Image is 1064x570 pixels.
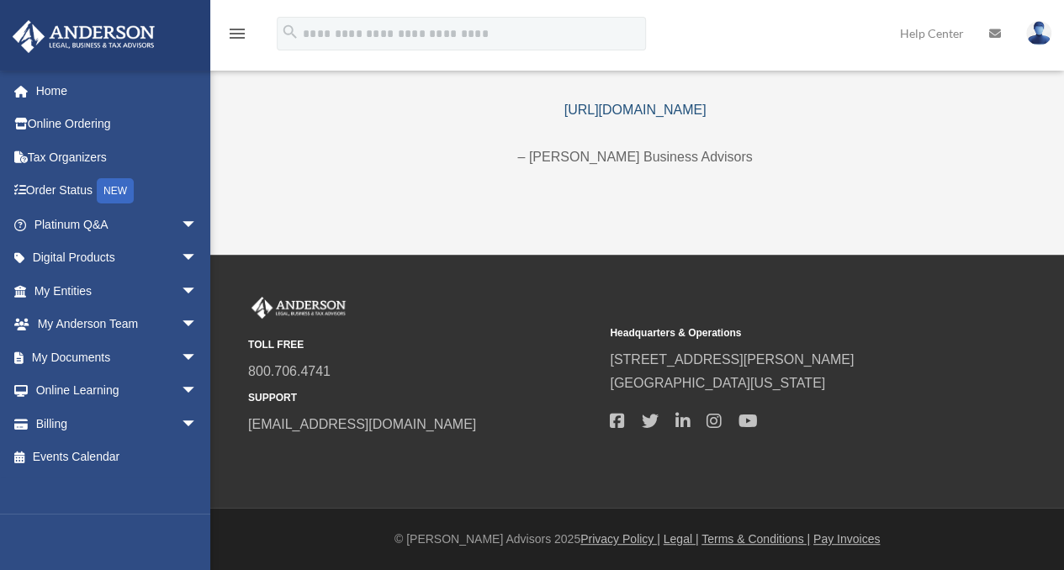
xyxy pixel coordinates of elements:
[281,23,299,41] i: search
[12,441,223,474] a: Events Calendar
[181,374,214,409] span: arrow_drop_down
[580,532,660,546] a: Privacy Policy |
[181,208,214,242] span: arrow_drop_down
[12,140,223,174] a: Tax Organizers
[248,364,331,378] a: 800.706.4741
[610,325,960,342] small: Headquarters & Operations
[12,174,223,208] a: Order StatusNEW
[12,374,223,408] a: Online Learningarrow_drop_down
[664,532,699,546] a: Legal |
[248,389,598,407] small: SUPPORT
[97,178,134,203] div: NEW
[701,532,810,546] a: Terms & Conditions |
[564,103,707,117] a: [URL][DOMAIN_NAME]
[227,24,247,44] i: menu
[227,29,247,44] a: menu
[8,20,160,53] img: Anderson Advisors Platinum Portal
[12,74,223,108] a: Home
[12,407,223,441] a: Billingarrow_drop_down
[813,532,880,546] a: Pay Invoices
[248,336,598,354] small: TOLL FREE
[12,108,223,141] a: Online Ordering
[12,241,223,275] a: Digital Productsarrow_drop_down
[610,352,854,367] a: [STREET_ADDRESS][PERSON_NAME]
[12,308,223,341] a: My Anderson Teamarrow_drop_down
[610,376,825,390] a: [GEOGRAPHIC_DATA][US_STATE]
[181,407,214,441] span: arrow_drop_down
[1026,21,1051,45] img: User Pic
[248,297,349,319] img: Anderson Advisors Platinum Portal
[227,145,1043,169] p: – [PERSON_NAME] Business Advisors
[181,308,214,342] span: arrow_drop_down
[181,274,214,309] span: arrow_drop_down
[12,208,223,241] a: Platinum Q&Aarrow_drop_down
[12,274,223,308] a: My Entitiesarrow_drop_down
[181,241,214,276] span: arrow_drop_down
[210,529,1064,550] div: © [PERSON_NAME] Advisors 2025
[181,340,214,375] span: arrow_drop_down
[248,417,476,431] a: [EMAIL_ADDRESS][DOMAIN_NAME]
[12,340,223,374] a: My Documentsarrow_drop_down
